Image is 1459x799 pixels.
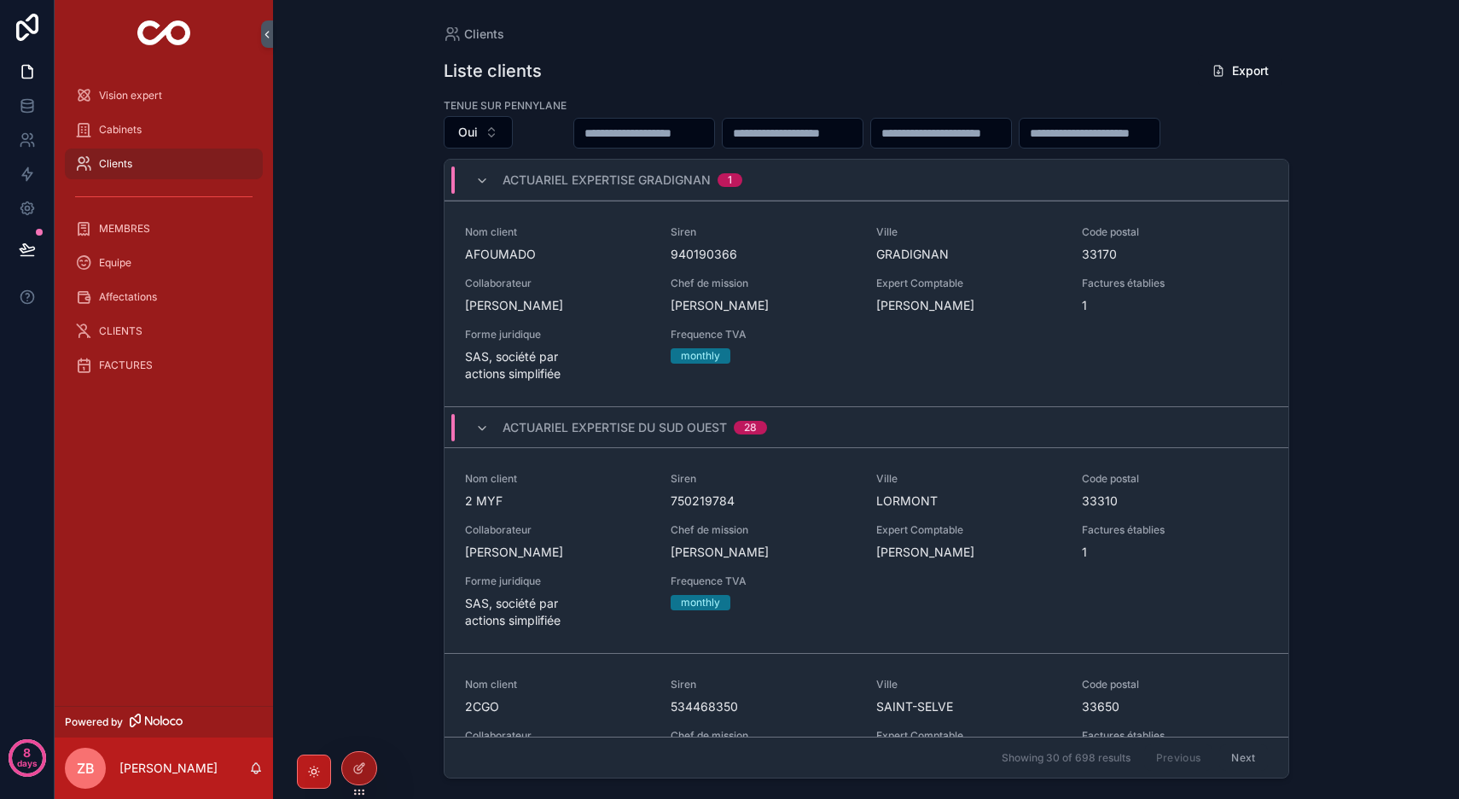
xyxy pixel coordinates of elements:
[99,222,150,236] span: MEMBRES
[465,678,650,691] span: Nom client
[1082,698,1267,715] span: 33650
[465,574,650,588] span: Forme juridique
[681,348,720,364] div: monthly
[444,26,504,43] a: Clients
[99,157,132,171] span: Clients
[465,348,650,382] span: SAS, société par actions simplifiée
[65,282,263,312] a: Affectations
[1082,523,1267,537] span: Factures établies
[876,297,1061,314] span: [PERSON_NAME]
[1082,225,1267,239] span: Code postal
[503,172,711,189] span: ACTUARIEL EXPERTISE GRADIGNAN
[876,729,1061,743] span: Expert Comptable
[464,26,504,43] span: Clients
[119,760,218,777] p: [PERSON_NAME]
[681,595,720,610] div: monthly
[503,419,727,436] span: ACTUARIEL EXPERTISE DU SUD OUEST
[465,544,650,561] span: [PERSON_NAME]
[65,80,263,111] a: Vision expert
[65,316,263,347] a: CLIENTS
[65,350,263,381] a: FACTURES
[671,277,856,290] span: Chef de mission
[444,97,567,113] label: Tenue sur pennylane
[876,493,1061,510] span: LORMONT
[671,225,856,239] span: Siren
[465,277,650,290] span: Collaborateur
[1082,493,1267,510] span: 33310
[1082,297,1087,314] span: 1
[671,678,856,691] span: Siren
[671,574,856,588] span: Frequence TVA
[876,544,1061,561] span: [PERSON_NAME]
[1082,678,1267,691] span: Code postal
[671,246,856,263] span: 940190366
[23,744,31,761] p: 8
[445,447,1288,653] a: Nom client2 MYFSiren750219784VilleLORMONTCode postal33310Collaborateur[PERSON_NAME]Chef de missio...
[65,213,263,244] a: MEMBRES
[465,246,650,263] span: AFOUMADO
[99,123,142,137] span: Cabinets
[671,544,856,561] span: [PERSON_NAME]
[465,729,650,743] span: Collaborateur
[465,297,650,314] span: [PERSON_NAME]
[55,68,273,403] div: scrollable content
[671,297,856,314] span: [PERSON_NAME]
[445,201,1288,406] a: Nom clientAFOUMADOSiren940190366VilleGRADIGNANCode postal33170Collaborateur[PERSON_NAME]Chef de m...
[1082,729,1267,743] span: Factures établies
[744,421,757,434] div: 28
[137,20,191,48] img: App logo
[671,493,856,510] span: 750219784
[1082,472,1267,486] span: Code postal
[671,472,856,486] span: Siren
[1198,55,1282,86] button: Export
[465,493,650,510] span: 2 MYF
[465,328,650,341] span: Forme juridique
[99,256,131,270] span: Equipe
[465,595,650,629] span: SAS, société par actions simplifiée
[671,328,856,341] span: Frequence TVA
[17,751,38,775] p: days
[458,124,478,141] span: Oui
[1082,246,1267,263] span: 33170
[876,698,1061,715] span: SAINT-SELVE
[465,698,650,715] span: 2CGO
[876,523,1061,537] span: Expert Comptable
[65,149,263,179] a: Clients
[876,277,1061,290] span: Expert Comptable
[99,324,142,338] span: CLIENTS
[77,758,95,779] span: ZB
[671,698,856,715] span: 534468350
[65,114,263,145] a: Cabinets
[876,472,1061,486] span: Ville
[876,225,1061,239] span: Ville
[1219,744,1267,771] button: Next
[444,59,542,83] h1: Liste clients
[1082,544,1087,561] span: 1
[99,290,157,304] span: Affectations
[99,89,162,102] span: Vision expert
[465,523,650,537] span: Collaborateur
[465,472,650,486] span: Nom client
[65,715,123,729] span: Powered by
[876,678,1061,691] span: Ville
[671,523,856,537] span: Chef de mission
[99,359,153,372] span: FACTURES
[728,173,732,187] div: 1
[465,225,650,239] span: Nom client
[876,246,1061,263] span: GRADIGNAN
[65,248,263,278] a: Equipe
[1082,277,1267,290] span: Factures établies
[444,116,513,149] button: Select Button
[671,729,856,743] span: Chef de mission
[1002,751,1131,765] span: Showing 30 of 698 results
[55,706,273,738] a: Powered by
